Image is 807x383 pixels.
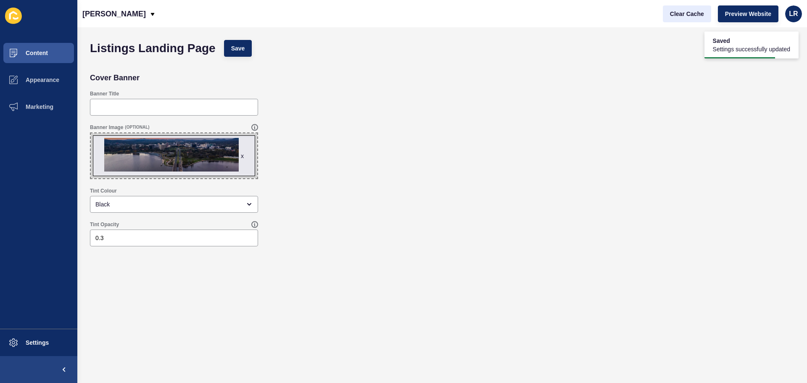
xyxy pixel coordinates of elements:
span: Settings successfully updated [713,45,790,53]
span: Save [231,44,245,53]
label: Banner Title [90,90,119,97]
div: x [241,152,244,160]
button: Clear Cache [663,5,711,22]
label: Tint Colour [90,188,117,194]
span: Clear Cache [670,10,704,18]
button: Preview Website [718,5,778,22]
button: Save [224,40,252,57]
h2: Cover Banner [90,74,140,82]
span: LR [789,10,798,18]
span: (OPTIONAL) [125,124,149,130]
label: Banner Image [90,124,123,131]
label: Tint Opacity [90,221,119,228]
p: [PERSON_NAME] [82,3,146,24]
span: Saved [713,37,790,45]
h1: Listings Landing Page [90,44,216,53]
div: open menu [90,196,258,213]
span: Preview Website [725,10,771,18]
